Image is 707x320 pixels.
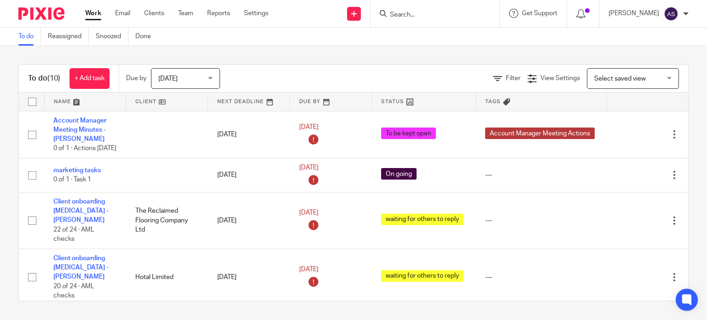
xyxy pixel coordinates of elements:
p: [PERSON_NAME] [608,9,659,18]
img: svg%3E [664,6,678,21]
td: [DATE] [208,158,290,192]
td: Hotal Limited [126,249,208,305]
span: On going [381,168,417,180]
span: Get Support [522,10,557,17]
a: Reassigned [48,28,89,46]
a: Settings [244,9,268,18]
span: waiting for others to reply [381,214,464,225]
a: + Add task [70,68,110,89]
span: (10) [47,75,60,82]
span: Select saved view [594,76,646,82]
span: 0 of 1 · Actions [DATE] [53,145,116,152]
a: Client onboarding [MEDICAL_DATA] - [PERSON_NAME] [53,255,109,280]
span: 22 of 24 · AML checks [53,227,94,243]
span: [DATE] [299,267,319,273]
td: [DATE] [208,192,290,249]
span: [DATE] [299,124,319,130]
span: Filter [506,75,521,81]
div: --- [485,170,597,180]
input: Search [389,11,472,19]
a: Account Manager Meeting Minutes - [PERSON_NAME] [53,117,106,143]
span: [DATE] [299,164,319,171]
a: Snoozed [96,28,128,46]
span: waiting for others to reply [381,270,464,282]
a: Team [178,9,193,18]
td: [DATE] [208,111,290,158]
h1: To do [28,74,60,83]
span: 0 of 1 · Task 1 [53,176,91,183]
td: [DATE] [208,249,290,305]
a: Work [85,9,101,18]
td: The Reclaimed Flooring Company Ltd [126,192,208,249]
p: Due by [126,74,146,83]
div: --- [485,273,597,282]
span: [DATE] [158,76,178,82]
a: Clients [144,9,164,18]
span: View Settings [540,75,580,81]
a: marketing tasks [53,167,101,174]
a: Reports [207,9,230,18]
a: Email [115,9,130,18]
a: Client onboarding [MEDICAL_DATA] - [PERSON_NAME] [53,198,109,224]
img: Pixie [18,7,64,20]
span: Tags [485,99,501,104]
span: 20 of 24 · AML checks [53,283,94,299]
span: Account Manager Meeting Actions [485,128,595,139]
span: [DATE] [299,210,319,216]
span: To be kept open [381,128,436,139]
a: Done [135,28,158,46]
a: To do [18,28,41,46]
div: --- [485,216,597,225]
